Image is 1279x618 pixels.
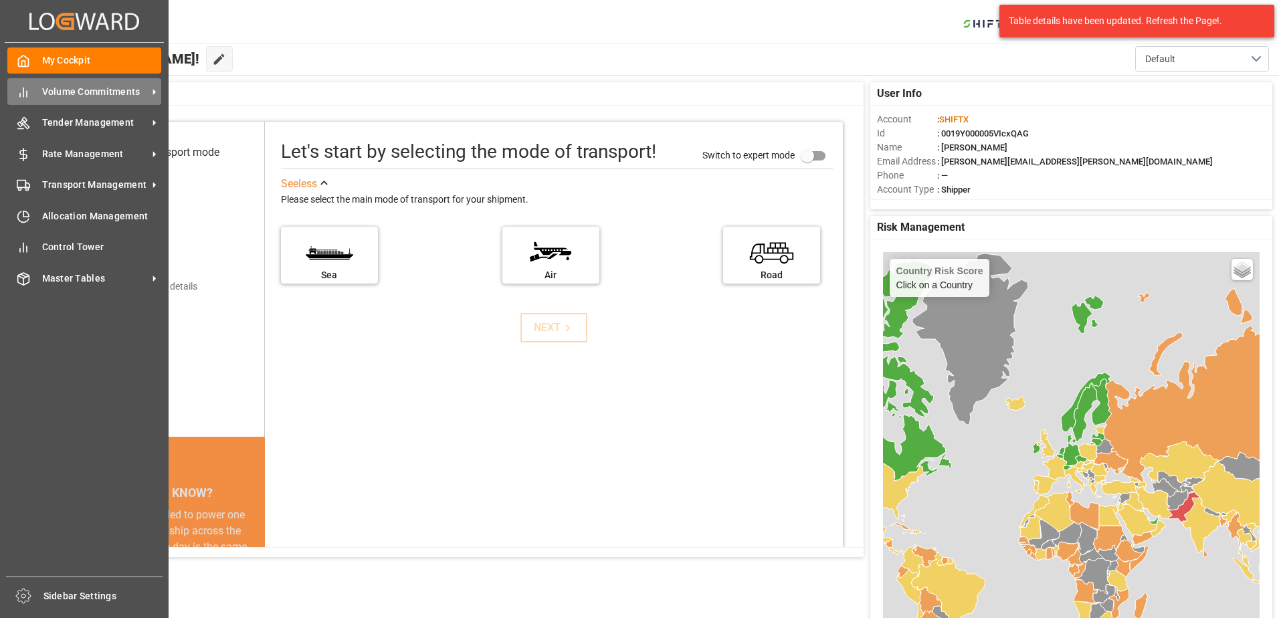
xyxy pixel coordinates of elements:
[877,154,937,169] span: Email Address
[42,240,162,254] span: Control Tower
[1009,14,1255,28] div: Table details have been updated. Refresh the Page!.
[896,266,983,276] h4: Country Risk Score
[937,185,971,195] span: : Shipper
[281,138,656,166] div: Let's start by selecting the mode of transport!
[1135,46,1269,72] button: open menu
[281,176,317,192] div: See less
[7,47,161,74] a: My Cockpit
[42,116,148,130] span: Tender Management
[877,112,937,126] span: Account
[43,589,163,603] span: Sidebar Settings
[520,313,587,342] button: NEXT
[7,203,161,229] a: Allocation Management
[7,234,161,260] a: Control Tower
[937,142,1007,152] span: : [PERSON_NAME]
[42,272,148,286] span: Master Tables
[1232,259,1253,280] a: Layers
[937,114,969,124] span: :
[281,192,833,208] div: Please select the main mode of transport for your shipment.
[937,157,1213,167] span: : [PERSON_NAME][EMAIL_ADDRESS][PERSON_NAME][DOMAIN_NAME]
[877,183,937,197] span: Account Type
[42,54,162,68] span: My Cockpit
[56,46,199,72] span: Hello [PERSON_NAME]!
[877,126,937,140] span: Id
[877,140,937,154] span: Name
[877,86,922,102] span: User Info
[42,178,148,192] span: Transport Management
[877,219,965,235] span: Risk Management
[534,320,575,336] div: NEXT
[509,268,593,282] div: Air
[114,280,197,294] div: Add shipping details
[730,268,813,282] div: Road
[877,169,937,183] span: Phone
[42,209,162,223] span: Allocation Management
[42,85,148,99] span: Volume Commitments
[702,149,795,160] span: Switch to expert mode
[288,268,371,282] div: Sea
[939,114,969,124] span: SHIFTX
[937,171,948,181] span: : —
[42,147,148,161] span: Rate Management
[963,10,1029,33] img: Bildschirmfoto%202024-11-13%20um%2009.31.44.png_1731487080.png
[896,266,983,290] div: Click on a Country
[937,128,1029,138] span: : 0019Y000005VIcxQAG
[1145,52,1175,66] span: Default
